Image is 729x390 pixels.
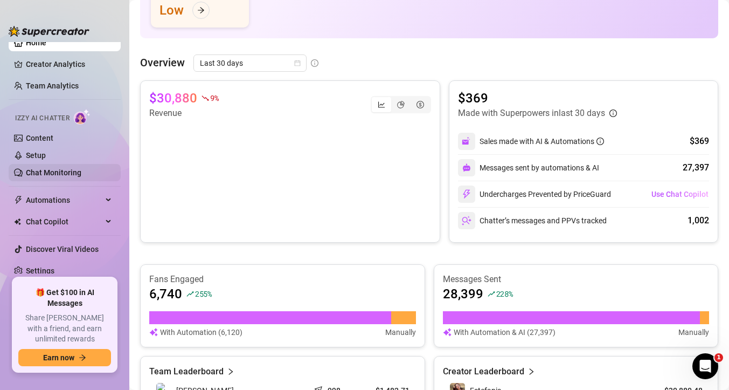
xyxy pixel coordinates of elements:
span: line-chart [378,101,385,108]
span: info-circle [596,138,604,145]
article: Made with Superpowers in last 30 days [458,107,605,120]
div: Chatter’s messages and PPVs tracked [458,212,607,229]
div: Undercharges Prevented by PriceGuard [458,186,611,203]
span: Share [PERSON_NAME] with a friend, and earn unlimited rewards [18,313,111,345]
article: With Automation (6,120) [160,326,242,338]
article: Team Leaderboard [149,365,224,378]
span: Automations [26,191,102,209]
a: Setup [26,151,46,160]
img: svg%3e [462,189,471,199]
img: logo-BBDzfeDw.svg [9,26,89,37]
a: Content [26,134,53,142]
button: Earn nowarrow-right [18,349,111,366]
article: $369 [458,90,617,107]
div: segmented control [371,96,431,113]
article: 6,740 [149,285,182,303]
article: 28,399 [443,285,483,303]
article: With Automation & AI (27,397) [454,326,556,338]
iframe: Intercom live chat [692,353,718,379]
img: svg%3e [462,216,471,225]
article: Messages Sent [443,273,710,285]
article: Fans Engaged [149,273,416,285]
span: rise [186,290,194,298]
img: svg%3e [462,136,471,146]
img: svg%3e [462,163,471,172]
a: Home [26,38,46,47]
article: $30,880 [149,90,197,107]
span: thunderbolt [14,196,23,204]
article: Creator Leaderboard [443,365,524,378]
a: Team Analytics [26,81,79,90]
div: 1,002 [688,214,709,227]
span: calendar [294,60,301,66]
span: 228 % [496,289,513,299]
img: svg%3e [149,326,158,338]
div: Messages sent by automations & AI [458,159,599,176]
span: Chat Copilot [26,213,102,230]
a: Chat Monitoring [26,168,81,177]
span: arrow-right [79,354,86,361]
article: Manually [385,326,416,338]
img: AI Chatter [74,109,91,125]
span: arrow-right [197,6,205,14]
span: right [227,365,234,378]
span: 🎁 Get $100 in AI Messages [18,288,111,309]
span: Last 30 days [200,55,300,71]
span: info-circle [311,59,318,67]
span: Use Chat Copilot [651,190,709,199]
span: pie-chart [397,101,405,108]
div: $369 [690,135,709,148]
a: Creator Analytics [26,56,112,73]
span: info-circle [609,110,617,117]
article: Manually [678,326,709,338]
article: Overview [140,54,185,71]
span: rise [488,290,495,298]
div: Sales made with AI & Automations [480,135,604,147]
span: fall [202,94,209,102]
span: Earn now [43,353,74,362]
img: Chat Copilot [14,218,21,225]
img: svg%3e [443,326,452,338]
span: right [527,365,535,378]
button: Use Chat Copilot [651,186,709,203]
a: Settings [26,266,54,275]
div: 27,397 [683,161,709,174]
span: Izzy AI Chatter [15,113,70,124]
article: Revenue [149,107,218,120]
span: 255 % [195,289,212,299]
span: dollar-circle [416,101,424,108]
a: Discover Viral Videos [26,245,99,254]
span: 9 % [210,93,218,103]
span: 1 [714,353,723,362]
